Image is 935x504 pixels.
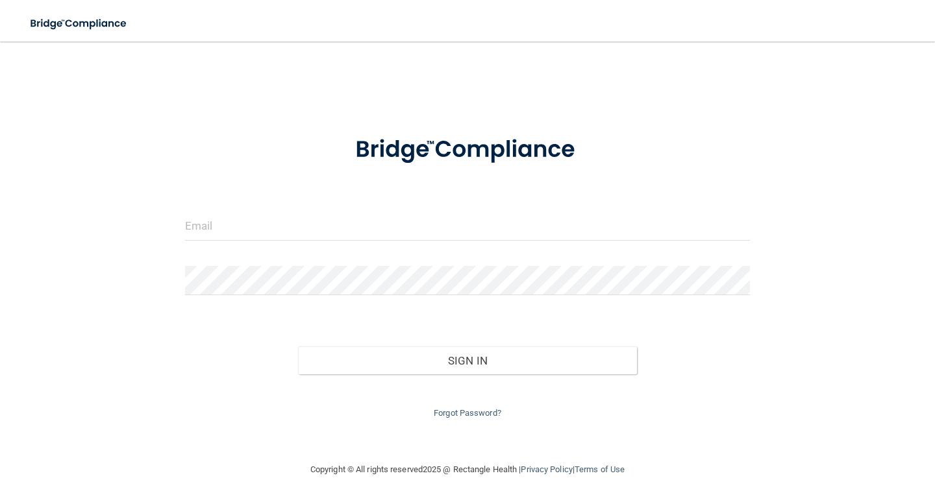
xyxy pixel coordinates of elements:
[575,464,625,474] a: Terms of Use
[434,408,501,418] a: Forgot Password?
[521,464,572,474] a: Privacy Policy
[185,211,750,241] input: Email
[231,449,704,490] div: Copyright © All rights reserved 2025 @ Rectangle Health | |
[19,10,139,37] img: bridge_compliance_login_screen.278c3ca4.svg
[298,346,637,375] button: Sign In
[331,119,604,180] img: bridge_compliance_login_screen.278c3ca4.svg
